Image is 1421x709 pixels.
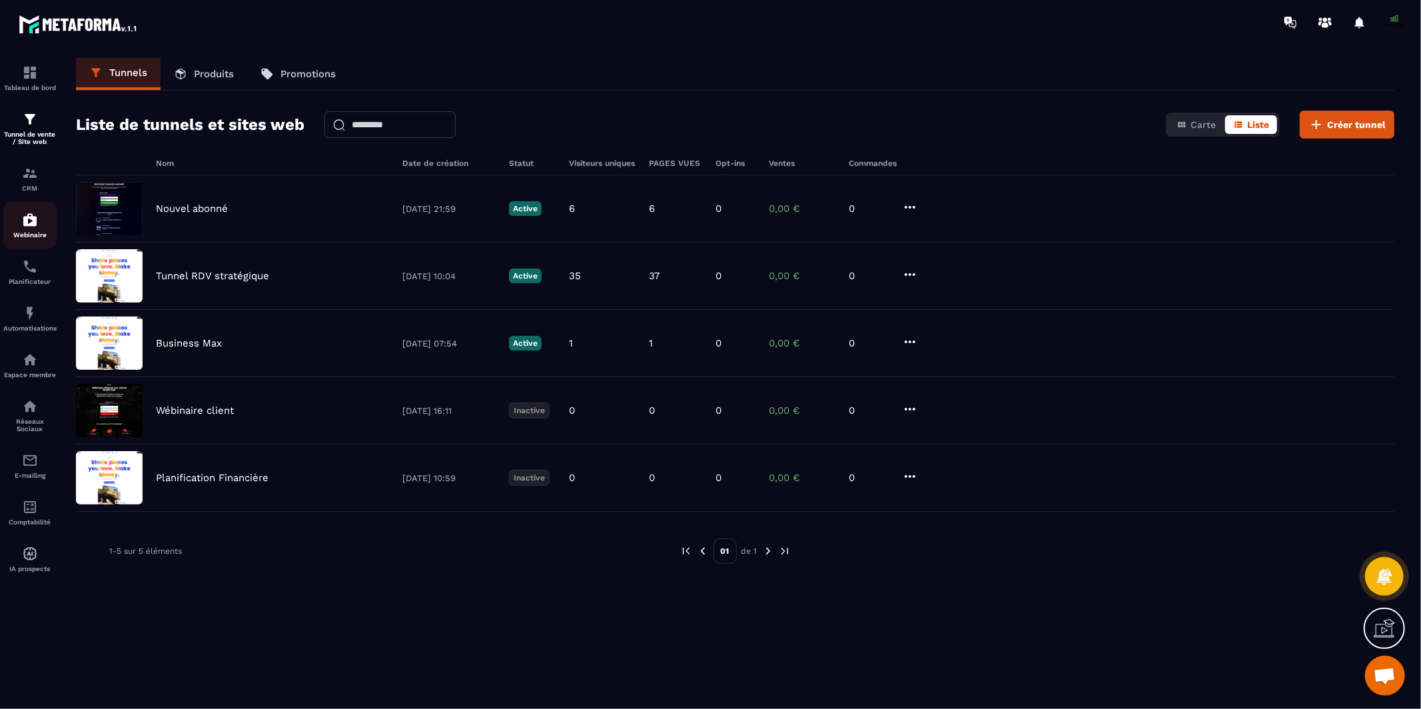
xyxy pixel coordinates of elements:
[3,325,57,332] p: Automatisations
[849,337,889,349] p: 0
[156,337,222,349] p: Business Max
[1300,111,1394,139] button: Créer tunnel
[3,565,57,572] p: IA prospects
[779,545,791,557] img: next
[3,418,57,432] p: Réseaux Sociaux
[161,58,247,90] a: Produits
[402,271,496,281] p: [DATE] 10:04
[1190,119,1216,130] span: Carte
[3,84,57,91] p: Tableau de bord
[156,203,228,215] p: Nouvel abonné
[3,442,57,489] a: emailemailE-mailing
[715,270,721,282] p: 0
[3,472,57,479] p: E-mailing
[3,55,57,101] a: formationformationTableau de bord
[402,159,496,168] h6: Date de création
[3,131,57,145] p: Tunnel de vente / Site web
[509,159,556,168] h6: Statut
[649,337,653,349] p: 1
[849,404,889,416] p: 0
[1169,115,1224,134] button: Carte
[402,339,496,349] p: [DATE] 07:54
[3,202,57,249] a: automationsautomationsWebinaire
[109,546,182,556] p: 1-5 sur 5 éléments
[156,404,234,416] p: Wébinaire client
[156,159,389,168] h6: Nom
[22,398,38,414] img: social-network
[649,159,702,168] h6: PAGES VUES
[3,518,57,526] p: Comptabilité
[715,159,755,168] h6: Opt-ins
[402,406,496,416] p: [DATE] 16:11
[3,388,57,442] a: social-networksocial-networkRéseaux Sociaux
[76,111,304,138] h2: Liste de tunnels et sites web
[849,159,897,168] h6: Commandes
[22,499,38,515] img: accountant
[3,185,57,192] p: CRM
[3,231,57,239] p: Webinaire
[715,472,721,484] p: 0
[76,182,143,235] img: image
[76,317,143,370] img: image
[22,65,38,81] img: formation
[697,545,709,557] img: prev
[715,203,721,215] p: 0
[509,402,550,418] p: Inactive
[769,270,835,282] p: 0,00 €
[509,470,550,486] p: Inactive
[3,342,57,388] a: automationsautomationsEspace membre
[280,68,336,80] p: Promotions
[649,203,655,215] p: 6
[22,212,38,228] img: automations
[769,337,835,349] p: 0,00 €
[713,538,737,564] p: 01
[569,472,575,484] p: 0
[3,155,57,202] a: formationformationCRM
[849,203,889,215] p: 0
[769,159,835,168] h6: Ventes
[3,371,57,378] p: Espace membre
[194,68,234,80] p: Produits
[849,472,889,484] p: 0
[569,270,581,282] p: 35
[741,546,757,556] p: de 1
[680,545,692,557] img: prev
[569,203,575,215] p: 6
[569,337,573,349] p: 1
[76,451,143,504] img: image
[3,489,57,536] a: accountantaccountantComptabilité
[3,278,57,285] p: Planificateur
[22,165,38,181] img: formation
[3,101,57,155] a: formationformationTunnel de vente / Site web
[3,295,57,342] a: automationsautomationsAutomatisations
[22,452,38,468] img: email
[156,472,268,484] p: Planification Financière
[109,67,147,79] p: Tunnels
[1365,656,1405,696] a: Ouvrir le chat
[569,159,636,168] h6: Visiteurs uniques
[649,404,655,416] p: 0
[247,58,349,90] a: Promotions
[509,336,542,351] p: Active
[19,12,139,36] img: logo
[649,270,660,282] p: 37
[509,269,542,283] p: Active
[402,473,496,483] p: [DATE] 10:59
[1247,119,1269,130] span: Liste
[402,204,496,214] p: [DATE] 21:59
[1225,115,1277,134] button: Liste
[3,249,57,295] a: schedulerschedulerPlanificateur
[769,203,835,215] p: 0,00 €
[649,472,655,484] p: 0
[715,337,721,349] p: 0
[22,111,38,127] img: formation
[22,305,38,321] img: automations
[1327,118,1386,131] span: Créer tunnel
[715,404,721,416] p: 0
[76,384,143,437] img: image
[849,270,889,282] p: 0
[769,472,835,484] p: 0,00 €
[762,545,774,557] img: next
[22,546,38,562] img: automations
[156,270,269,282] p: Tunnel RDV stratégique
